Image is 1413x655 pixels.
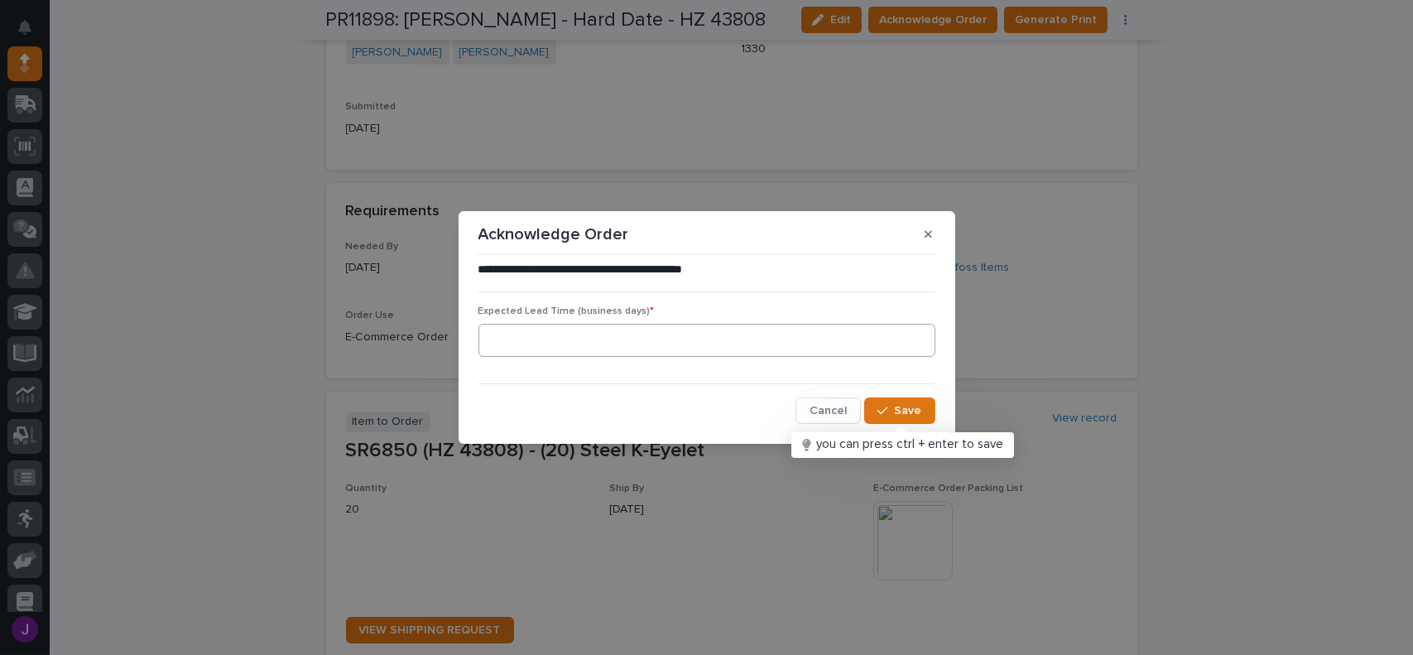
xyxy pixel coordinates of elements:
[895,405,922,417] span: Save
[478,306,655,316] span: Expected Lead Time (business days)
[795,397,861,424] button: Cancel
[864,397,935,424] button: Save
[478,224,629,244] p: Acknowledge Order
[810,405,847,417] span: Cancel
